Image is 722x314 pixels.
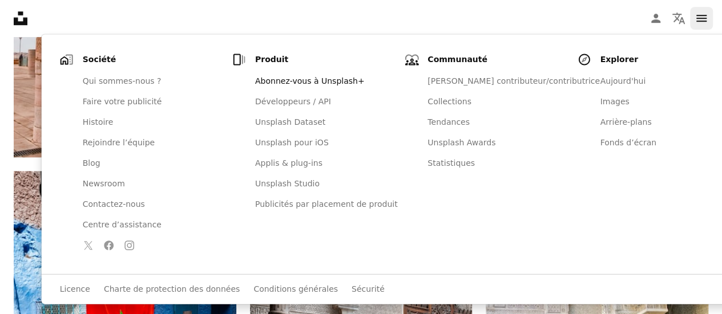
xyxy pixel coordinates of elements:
a: Centre d’assistance [76,214,228,235]
a: Conditions générales [253,283,338,295]
a: Suivre Unsplash sur Twitter [79,236,98,254]
a: Accueil — Unsplash [14,11,27,25]
a: Tendances [421,112,572,132]
h1: Société [83,54,228,65]
a: Applis & plug-ins [248,153,400,173]
a: Sécurité [352,283,385,295]
button: Menu [690,7,713,30]
h1: Communauté [427,54,572,65]
a: Charte de protection des données [104,283,240,295]
a: Qui sommes-nous ? [76,71,228,91]
a: Suivre Unsplash sur Instagram [120,236,139,254]
a: Blog [76,153,228,173]
a: Développeurs / API [248,91,400,112]
a: Licence [60,283,90,295]
a: Contactez-nous [76,194,228,214]
a: Rejoindre l’équipe [76,132,228,153]
a: Statistiques [421,153,572,173]
a: Collections [421,91,572,112]
a: Unsplash Awards [421,132,572,153]
a: Newsroom [76,173,228,194]
a: Connexion / S’inscrire [644,7,667,30]
button: Langue [667,7,690,30]
h1: Produit [255,54,400,65]
a: [PERSON_NAME] contributeur/contributrice [421,71,572,91]
a: Unsplash Dataset [248,112,400,132]
a: Abonnez-vous à Unsplash+ [248,71,400,91]
a: Unsplash Studio [248,173,400,194]
a: Publicités par placement de produit [248,194,400,214]
a: Suivre Unsplash sur Facebook [100,236,118,254]
a: Histoire [76,112,228,132]
a: Faire votre publicité [76,91,228,112]
a: Unsplash pour iOS [248,132,400,153]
